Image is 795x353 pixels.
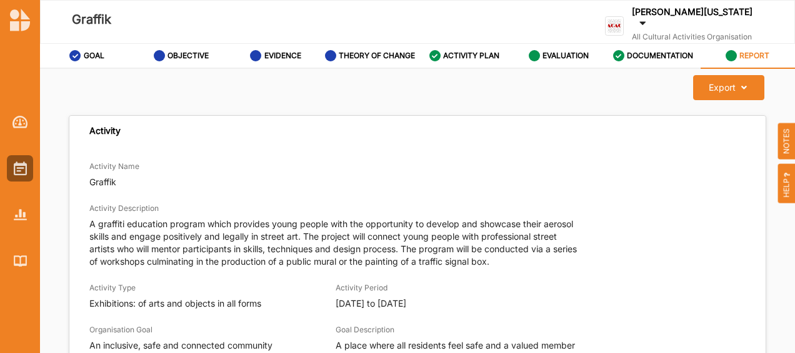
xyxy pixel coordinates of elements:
p: Exhibitions: of arts and objects in all forms [89,297,336,310]
img: logo [605,16,624,36]
label: All Cultural Activities Organisation [632,32,758,42]
a: Dashboard [7,109,33,135]
label: OBJECTIVE [167,51,209,61]
label: EVALUATION [542,51,589,61]
label: THEORY OF CHANGE [339,51,415,61]
p: A graffiti education program which provides young people with the opportunity to develop and show... [89,218,582,268]
label: EVIDENCE [264,51,301,61]
a: Library [7,248,33,274]
label: Graffik [72,9,111,30]
img: Library [14,255,27,266]
div: Activity [89,125,121,136]
img: Dashboard [12,116,28,128]
label: GOAL [84,51,104,61]
span: A place where all residents feel safe and a valued member [336,340,575,350]
p: Graffik [89,176,746,188]
div: Export [709,82,736,93]
img: Reports [14,209,27,220]
label: Activity Name [89,161,139,171]
label: Organisation Goal [89,325,152,335]
label: [PERSON_NAME][US_STATE] [632,6,752,18]
label: DOCUMENTATION [627,51,693,61]
label: Activity Description [89,203,159,213]
p: An inclusive, safe and connected community [89,339,336,352]
label: Goal Description [336,325,394,335]
img: Activities [14,161,27,175]
p: [DATE] to [DATE] [336,297,582,310]
a: Activities [7,155,33,182]
a: Reports [7,202,33,228]
label: Activity Type [89,283,136,293]
label: Activity Period [336,283,387,293]
img: logo [10,9,30,31]
label: ACTIVITY PLAN [443,51,499,61]
label: REPORT [739,51,769,61]
button: Export [693,75,764,100]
